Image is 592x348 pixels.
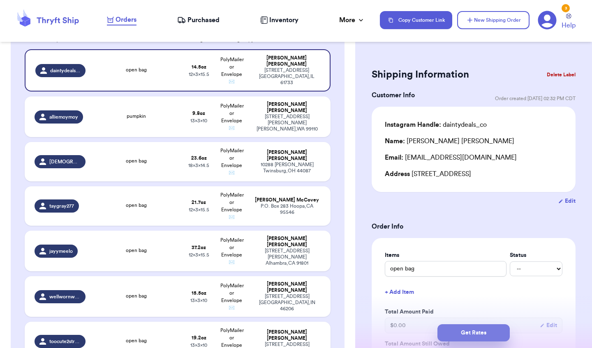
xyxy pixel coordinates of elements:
[107,15,136,25] a: Orders
[126,293,147,298] span: open bag
[385,136,514,146] div: [PERSON_NAME] [PERSON_NAME]
[385,308,562,316] label: Total Amount Paid
[50,67,81,74] span: daintydeals_co
[382,283,566,301] button: + Add Item
[49,114,78,120] span: alliemoymoy
[372,90,415,100] h3: Customer Info
[126,203,147,208] span: open bag
[385,120,487,130] div: daintydeals_co
[126,67,147,72] span: open bag
[260,15,298,25] a: Inventory
[126,158,147,163] span: open bag
[189,252,209,257] span: 12 x 3 x 15.5
[385,121,441,128] span: Instagram Handle:
[253,293,321,312] div: [STREET_ADDRESS] [GEOGRAPHIC_DATA] , IN 46206
[543,66,579,84] button: Delete Label
[385,169,562,179] div: [STREET_ADDRESS]
[253,236,321,248] div: [PERSON_NAME] [PERSON_NAME]
[562,4,570,12] div: 3
[49,203,74,209] span: taygray277
[253,149,321,162] div: [PERSON_NAME] [PERSON_NAME]
[190,298,207,303] span: 13 x 3 x 10
[385,171,410,177] span: Address
[253,203,321,215] div: P.O. Box 283 Hoopa , CA 95546
[188,163,209,168] span: 18 x 3 x 14.5
[192,200,206,205] strong: 21.7 oz
[457,11,530,29] button: New Shipping Order
[220,192,244,220] span: PolyMailer or Envelope ✉️
[562,14,576,30] a: Help
[437,324,510,341] button: Get Rates
[127,114,146,119] span: pumpkin
[253,55,320,67] div: [PERSON_NAME] [PERSON_NAME]
[495,95,576,102] span: Order created: [DATE] 02:32 PM CDT
[253,281,321,293] div: [PERSON_NAME] [PERSON_NAME]
[189,72,209,77] span: 12 x 3 x 15.5
[190,343,207,348] span: 13 x 3 x 10
[220,148,244,175] span: PolyMailer or Envelope ✉️
[126,248,147,253] span: open bag
[191,156,207,160] strong: 23.6 oz
[49,338,81,345] span: toocute2stress
[385,154,403,161] span: Email:
[177,15,220,25] a: Purchased
[269,15,298,25] span: Inventory
[385,138,405,144] span: Name:
[220,283,244,310] span: PolyMailer or Envelope ✉️
[49,293,81,300] span: wellwornwallace
[192,111,205,116] strong: 9.8 oz
[558,197,576,205] button: Edit
[192,64,206,69] strong: 14.5 oz
[562,21,576,30] span: Help
[189,207,209,212] span: 12 x 3 x 15.5
[253,248,321,266] div: [STREET_ADDRESS][PERSON_NAME] Alhambra , CA 91801
[192,335,206,340] strong: 19.2 oz
[372,222,576,231] h3: Order Info
[538,11,557,30] a: 3
[192,291,206,295] strong: 15.5 oz
[49,158,81,165] span: [DEMOGRAPHIC_DATA]
[220,238,244,265] span: PolyMailer or Envelope ✉️
[116,15,136,25] span: Orders
[253,114,321,132] div: [STREET_ADDRESS][PERSON_NAME] [PERSON_NAME] , WA 99110
[253,101,321,114] div: [PERSON_NAME] [PERSON_NAME]
[372,68,469,81] h2: Shipping Information
[190,118,207,123] span: 13 x 3 x 10
[126,338,147,343] span: open bag
[49,248,73,254] span: jayymeelo
[385,251,506,259] label: Items
[220,103,244,130] span: PolyMailer or Envelope ✉️
[385,153,562,163] div: [EMAIL_ADDRESS][DOMAIN_NAME]
[253,197,321,203] div: [PERSON_NAME] McCovey
[339,15,365,25] div: More
[253,162,321,174] div: 10288 [PERSON_NAME] Twinsburg , OH 44087
[510,251,562,259] label: Status
[253,329,321,341] div: [PERSON_NAME] [PERSON_NAME]
[253,67,320,86] div: [STREET_ADDRESS] [GEOGRAPHIC_DATA] , IL 61733
[192,245,206,250] strong: 37.2 oz
[380,11,452,29] button: Copy Customer Link
[220,57,244,84] span: PolyMailer or Envelope ✉️
[187,15,220,25] span: Purchased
